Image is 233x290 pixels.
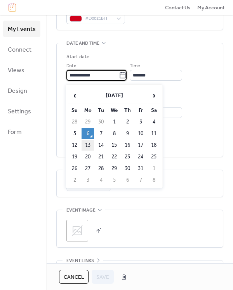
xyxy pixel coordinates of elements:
span: Settings [8,106,31,118]
span: My Account [197,4,224,12]
span: Date and time [66,40,99,47]
td: 29 [82,116,94,127]
th: We [108,105,120,116]
a: My Account [197,3,224,11]
td: 7 [95,128,107,139]
td: 5 [108,175,120,186]
td: 22 [108,151,120,162]
th: [DATE] [82,87,147,104]
td: 3 [82,175,94,186]
td: 21 [95,151,107,162]
a: Settings [3,103,40,120]
td: 3 [134,116,147,127]
td: 6 [121,175,134,186]
td: 1 [108,116,120,127]
div: Start date [66,53,89,61]
span: Contact Us [165,4,191,12]
span: Cancel [64,273,84,281]
td: 2 [68,175,81,186]
th: Th [121,105,134,116]
td: 9 [121,128,134,139]
td: 2 [121,116,134,127]
td: 27 [82,163,94,174]
td: 23 [121,151,134,162]
td: 1 [148,163,160,174]
td: 26 [68,163,81,174]
td: 11 [148,128,160,139]
a: Connect [3,41,40,58]
td: 24 [134,151,147,162]
span: ‹ [69,88,80,103]
div: ; [66,220,88,241]
span: #D0021BFF [85,15,113,23]
a: Design [3,82,40,99]
span: Form [8,126,22,138]
a: My Events [3,21,40,37]
td: 6 [82,128,94,139]
td: 29 [108,163,120,174]
td: 17 [134,140,147,151]
span: Design [8,85,27,97]
td: 5 [68,128,81,139]
td: 28 [68,116,81,127]
td: 12 [68,140,81,151]
th: Sa [148,105,160,116]
span: Date [66,62,76,70]
th: Su [68,105,81,116]
span: Event image [66,207,96,214]
td: 30 [95,116,107,127]
td: 16 [121,140,134,151]
td: 4 [148,116,160,127]
td: 20 [82,151,94,162]
td: 15 [108,140,120,151]
td: 10 [134,128,147,139]
th: Tu [95,105,107,116]
a: Views [3,62,40,78]
span: Connect [8,44,31,56]
td: 28 [95,163,107,174]
td: 25 [148,151,160,162]
button: Cancel [59,270,89,284]
td: 19 [68,151,81,162]
td: 8 [108,128,120,139]
img: logo [9,3,16,12]
span: Event links [66,257,94,265]
td: 7 [134,175,147,186]
span: My Events [8,23,36,35]
div: ••• [57,260,223,277]
td: 14 [95,140,107,151]
th: Mo [82,105,94,116]
td: 30 [121,163,134,174]
td: 31 [134,163,147,174]
td: 13 [82,140,94,151]
span: Views [8,64,24,76]
span: › [148,88,160,103]
td: 4 [95,175,107,186]
th: Fr [134,105,147,116]
a: Contact Us [165,3,191,11]
span: Time [130,62,140,70]
td: 18 [148,140,160,151]
td: 8 [148,175,160,186]
a: Form [3,123,40,140]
